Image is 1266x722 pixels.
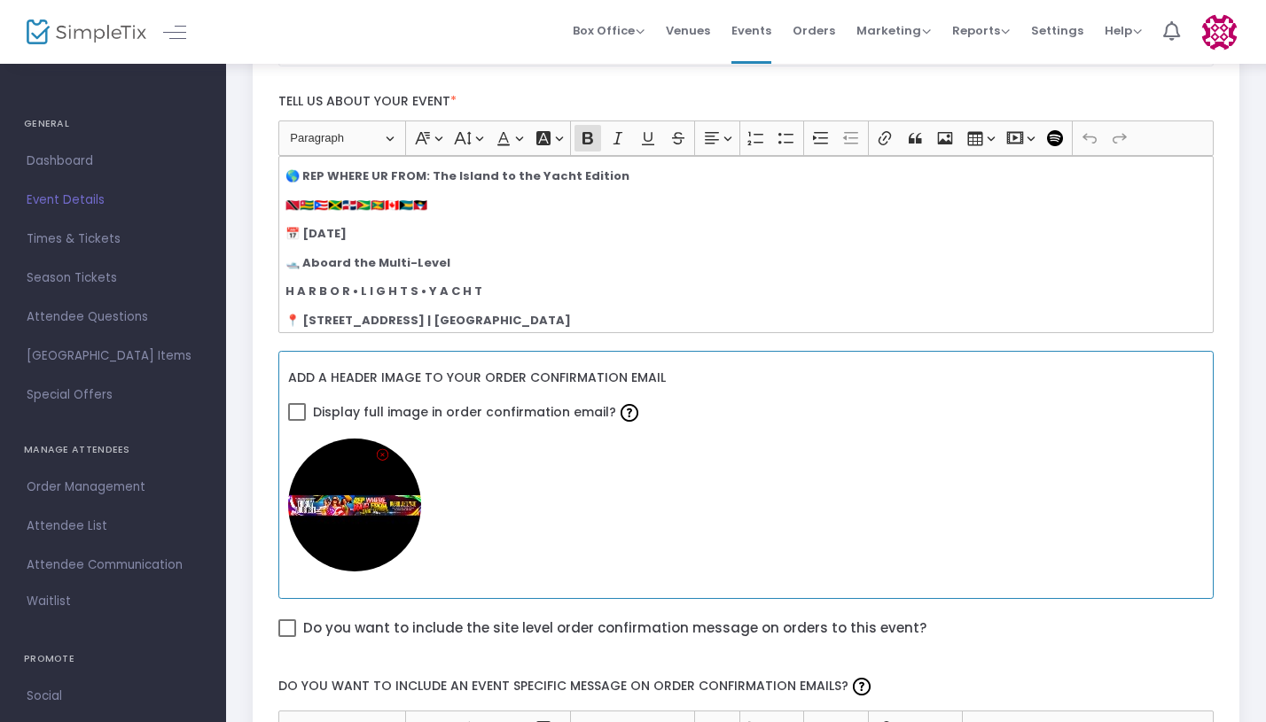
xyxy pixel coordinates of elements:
[313,397,643,427] span: Display full image in order confirmation email?
[27,267,199,290] span: Season Tickets
[27,189,199,212] span: Event Details
[278,120,1215,156] div: Editor toolbar
[856,22,931,39] span: Marketing
[285,254,450,271] strong: 🛥️ Aboard the Multi-Level
[285,312,571,329] strong: 📍 [STREET_ADDRESS] | [GEOGRAPHIC_DATA]
[285,283,482,299] strong: H A R B O R • L I G H T S • Y A C H T
[27,345,199,368] span: [GEOGRAPHIC_DATA] Items
[793,8,835,53] span: Orders
[303,617,926,640] span: Do you want to include the site level order confirmation message on orders to this event?
[278,156,1215,333] div: Rich Text Editor, main
[27,306,199,329] span: Attendee Questions
[27,384,199,407] span: Special Offers
[270,663,1223,710] label: Do you want to include an event specific message on order confirmation emails?
[952,22,1010,39] span: Reports
[27,476,199,499] span: Order Management
[288,439,421,571] img: REP-2025Banner2.JPG
[285,167,629,184] strong: 🌎 REP WHERE UR FROM: The Island to the Yacht Edition
[282,125,402,152] button: Paragraph
[24,432,202,468] h4: MANAGE ATTENDEES
[853,678,871,695] img: question-mark
[621,404,638,422] img: question-mark
[1031,8,1083,53] span: Settings
[290,128,382,149] span: Paragraph
[27,554,199,577] span: Attendee Communication
[24,106,202,142] h4: GENERAL
[1105,22,1142,39] span: Help
[285,225,347,242] strong: 📅 [DATE]
[285,197,427,213] strong: 🇹🇹🇹🇬🇵🇷🇯🇲🇩🇴🇬🇾🇬🇩🇨🇦🇧🇸🇦🇬
[27,515,199,538] span: Attendee List
[731,8,771,53] span: Events
[24,641,202,677] h4: PROMOTE
[573,22,645,39] span: Box Office
[27,685,199,708] span: Social
[666,8,710,53] span: Venues
[27,593,71,610] span: Waitlist
[270,84,1223,120] label: Tell us about your event
[27,228,199,251] span: Times & Tickets
[288,361,666,397] label: Add a header image to your order confirmation email
[27,150,199,173] span: Dashboard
